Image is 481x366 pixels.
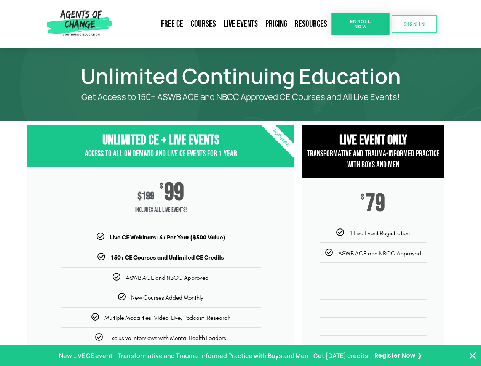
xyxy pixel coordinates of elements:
a: Courses [187,15,220,33]
span: Enroll Now [343,19,378,29]
span: Transformative and Trauma-informed Practice with Boys and Men [307,149,439,170]
a: Free CE [157,15,187,33]
span: ASWB ACE and NBCC Approved [338,250,421,257]
a: Live Events [220,15,262,33]
span: $ [160,183,163,190]
div: Popular [237,94,325,182]
span: 99 [164,183,184,202]
a: Pricing [262,15,291,33]
h3: Live Event Only [302,132,444,149]
span: $ [361,194,364,201]
span: Multiple Modalities: Video, Live, Podcast, Research [104,314,230,321]
p: Get Access to 150+ ASWB ACE and NBCC Approved CE Courses and All Live Events! [54,92,427,102]
h3: Unlimited CE + Live Events [27,132,294,149]
button: Close Banner [468,351,477,360]
a: Enroll Now [331,13,390,35]
b: 150+ CE Courses and Unlimited CE Credits [110,254,224,261]
h1: Unlimited Continuing Education [24,67,458,85]
span: SIGN IN [404,22,425,27]
p: New LIVE CE event - Transformative and Trauma-informed Practice with Boys and Men - Get [DATE] cr... [59,350,368,361]
b: Live CE Webinars: 6+ Per Year ($500 Value) [110,234,225,241]
span: New Courses Added Monthly [131,294,203,301]
a: Register Now ❯ [374,350,422,361]
a: Resources [291,15,331,33]
span: Access to All On Demand and Live CE Events for 1 year [85,149,237,159]
span: 1 Live Event Registration [349,230,410,237]
nav: Menu [115,15,331,33]
div: 199 [137,190,154,202]
span: ASWB ACE and NBCC Approved [126,274,209,281]
span: Includes ALL Live Events! [27,202,294,218]
span: $ [137,190,142,202]
span: Exclusive Interviews with Mental Health Leaders [108,334,226,342]
a: SIGN IN [392,15,437,33]
span: 79 [365,194,385,213]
